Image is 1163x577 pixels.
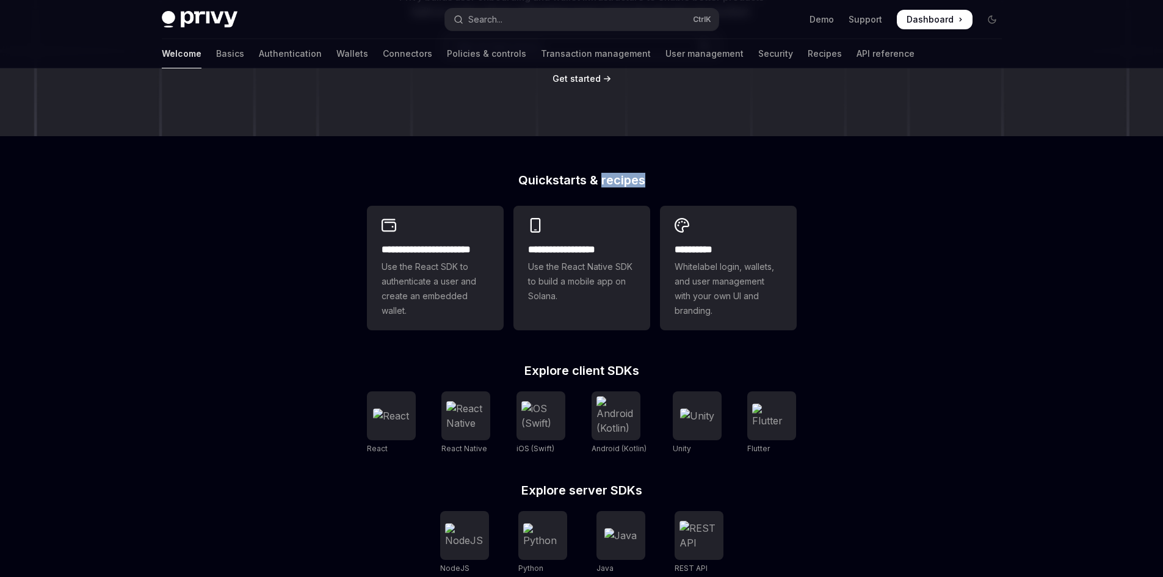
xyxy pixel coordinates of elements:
[441,391,490,455] a: React NativeReact Native
[665,39,744,68] a: User management
[596,511,645,575] a: JavaJava
[528,259,636,303] span: Use the React Native SDK to build a mobile app on Solana.
[516,391,565,455] a: iOS (Swift)iOS (Swift)
[596,396,636,435] img: Android (Kotlin)
[513,206,650,330] a: **** **** **** ***Use the React Native SDK to build a mobile app on Solana.
[440,564,469,573] span: NodeJS
[521,401,560,430] img: iOS (Swift)
[808,39,842,68] a: Recipes
[516,444,554,453] span: iOS (Swift)
[857,39,915,68] a: API reference
[592,444,647,453] span: Android (Kotlin)
[553,73,601,85] a: Get started
[592,391,647,455] a: Android (Kotlin)Android (Kotlin)
[162,11,237,28] img: dark logo
[604,528,637,543] img: Java
[382,259,489,318] span: Use the React SDK to authenticate a user and create an embedded wallet.
[518,564,543,573] span: Python
[518,511,567,575] a: PythonPython
[446,401,485,430] img: React Native
[810,13,834,26] a: Demo
[675,259,782,318] span: Whitelabel login, wallets, and user management with your own UI and branding.
[596,564,614,573] span: Java
[336,39,368,68] a: Wallets
[383,39,432,68] a: Connectors
[675,511,723,575] a: REST APIREST API
[747,444,770,453] span: Flutter
[673,444,691,453] span: Unity
[468,12,502,27] div: Search...
[982,10,1002,29] button: Toggle dark mode
[367,174,797,186] h2: Quickstarts & recipes
[445,9,719,31] button: Open search
[680,408,714,423] img: Unity
[216,39,244,68] a: Basics
[367,444,388,453] span: React
[675,564,708,573] span: REST API
[445,523,484,548] img: NodeJS
[162,39,201,68] a: Welcome
[693,15,711,24] span: Ctrl K
[553,73,601,84] span: Get started
[367,391,416,455] a: ReactReact
[897,10,973,29] a: Dashboard
[679,521,719,550] img: REST API
[447,39,526,68] a: Policies & controls
[441,444,487,453] span: React Native
[367,365,797,377] h2: Explore client SDKs
[541,39,651,68] a: Transaction management
[747,391,796,455] a: FlutterFlutter
[373,408,409,423] img: React
[758,39,793,68] a: Security
[523,523,562,548] img: Python
[849,13,882,26] a: Support
[259,39,322,68] a: Authentication
[660,206,797,330] a: **** *****Whitelabel login, wallets, and user management with your own UI and branding.
[440,511,489,575] a: NodeJSNodeJS
[907,13,954,26] span: Dashboard
[752,404,791,428] img: Flutter
[673,391,722,455] a: UnityUnity
[367,484,797,496] h2: Explore server SDKs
